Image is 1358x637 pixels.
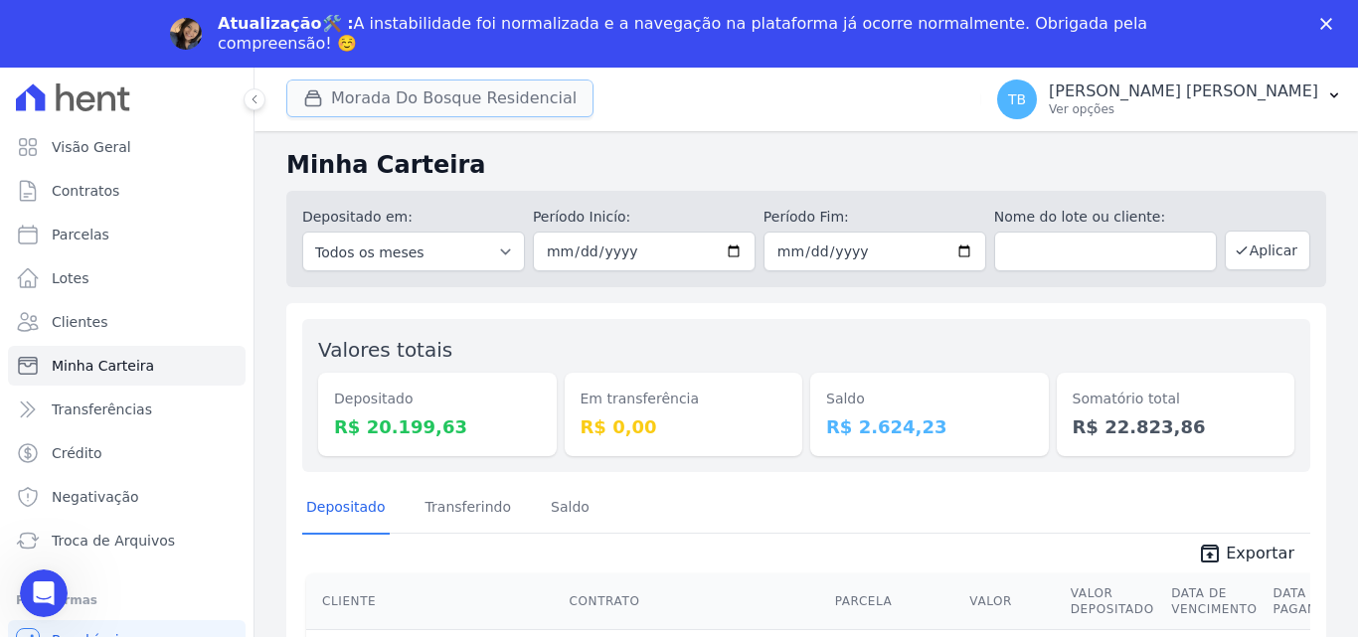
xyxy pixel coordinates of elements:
[52,531,175,551] span: Troca de Arquivos
[52,312,107,332] span: Clientes
[981,72,1358,127] button: TB [PERSON_NAME] [PERSON_NAME] Ver opções
[218,14,354,33] b: Atualização🛠️ :
[302,209,413,225] label: Depositado em:
[52,443,102,463] span: Crédito
[826,389,1033,409] dt: Saldo
[8,390,246,429] a: Transferências
[318,338,452,362] label: Valores totais
[8,171,246,211] a: Contratos
[1163,573,1265,630] th: Data de Vencimento
[764,207,986,228] label: Período Fim:
[52,268,89,288] span: Lotes
[334,389,541,409] dt: Depositado
[547,483,594,535] a: Saldo
[286,80,594,117] button: Morada Do Bosque Residencial
[1320,18,1340,30] div: Fechar
[422,483,516,535] a: Transferindo
[334,413,541,440] dd: R$ 20.199,63
[961,573,1062,630] th: Valor
[170,18,202,50] img: Profile image for Adriane
[8,346,246,386] a: Minha Carteira
[1049,101,1318,117] p: Ver opções
[533,207,756,228] label: Período Inicío:
[8,215,246,254] a: Parcelas
[218,14,1156,54] div: A instabilidade foi normalizada e a navegação na plataforma já ocorre normalmente. Obrigada pela ...
[52,487,139,507] span: Negativação
[562,573,827,630] th: Contrato
[1073,389,1279,409] dt: Somatório total
[1182,542,1310,569] a: unarchive Exportar
[8,433,246,473] a: Crédito
[581,389,787,409] dt: Em transferência
[826,413,1033,440] dd: R$ 2.624,23
[994,207,1217,228] label: Nome do lote ou cliente:
[1226,542,1294,565] span: Exportar
[1008,92,1026,106] span: TB
[8,302,246,342] a: Clientes
[52,399,152,419] span: Transferências
[1073,413,1279,440] dd: R$ 22.823,86
[52,225,109,244] span: Parcelas
[1063,573,1163,630] th: Valor Depositado
[52,356,154,376] span: Minha Carteira
[1198,542,1222,565] i: unarchive
[8,258,246,298] a: Lotes
[20,569,68,617] iframe: Intercom live chat
[1225,231,1310,270] button: Aplicar
[8,477,246,517] a: Negativação
[302,483,390,535] a: Depositado
[52,181,119,201] span: Contratos
[306,573,562,630] th: Cliente
[286,147,1326,183] h2: Minha Carteira
[581,413,787,440] dd: R$ 0,00
[8,127,246,167] a: Visão Geral
[52,137,131,157] span: Visão Geral
[1049,81,1318,101] p: [PERSON_NAME] [PERSON_NAME]
[8,521,246,560] a: Troca de Arquivos
[16,588,238,612] div: Plataformas
[827,573,962,630] th: Parcela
